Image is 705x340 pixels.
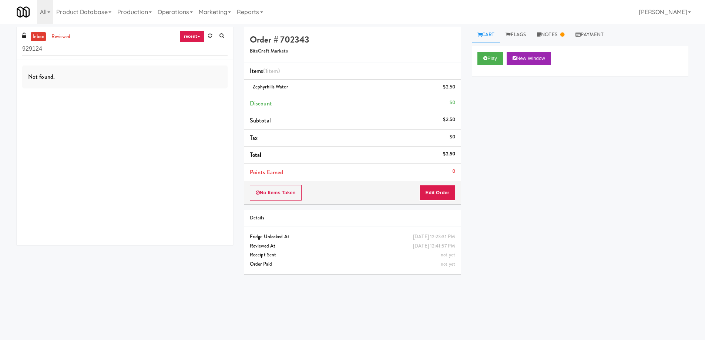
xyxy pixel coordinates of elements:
div: $2.50 [443,115,455,124]
div: [DATE] 12:41:57 PM [413,242,455,251]
div: $2.50 [443,83,455,92]
span: not yet [441,251,455,258]
button: Play [477,52,503,65]
span: (1 ) [263,67,280,75]
span: Discount [250,99,272,108]
button: Edit Order [419,185,455,201]
input: Search vision orders [22,42,228,56]
div: [DATE] 12:23:31 PM [413,232,455,242]
a: Payment [570,27,609,43]
a: Cart [472,27,500,43]
div: $0 [450,98,455,107]
div: $0 [450,132,455,142]
div: Fridge Unlocked At [250,232,455,242]
div: Reviewed At [250,242,455,251]
h4: Order # 702343 [250,35,455,44]
ng-pluralize: item [267,67,278,75]
img: Micromart [17,6,30,18]
a: Flags [500,27,531,43]
h5: BiteCraft Markets [250,48,455,54]
a: recent [180,30,204,42]
div: Details [250,213,455,223]
button: New Window [507,52,551,65]
span: Zephyrhills Water [253,83,288,90]
div: $2.50 [443,149,455,159]
span: Tax [250,134,258,142]
a: reviewed [50,32,73,41]
span: Total [250,151,262,159]
div: Receipt Sent [250,250,455,260]
span: Items [250,67,280,75]
span: not yet [441,260,455,267]
span: Subtotal [250,116,271,125]
div: Order Paid [250,260,455,269]
span: Points Earned [250,168,283,176]
div: 0 [452,167,455,176]
a: Notes [531,27,570,43]
a: inbox [31,32,46,41]
span: Not found. [28,73,55,81]
button: No Items Taken [250,185,302,201]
